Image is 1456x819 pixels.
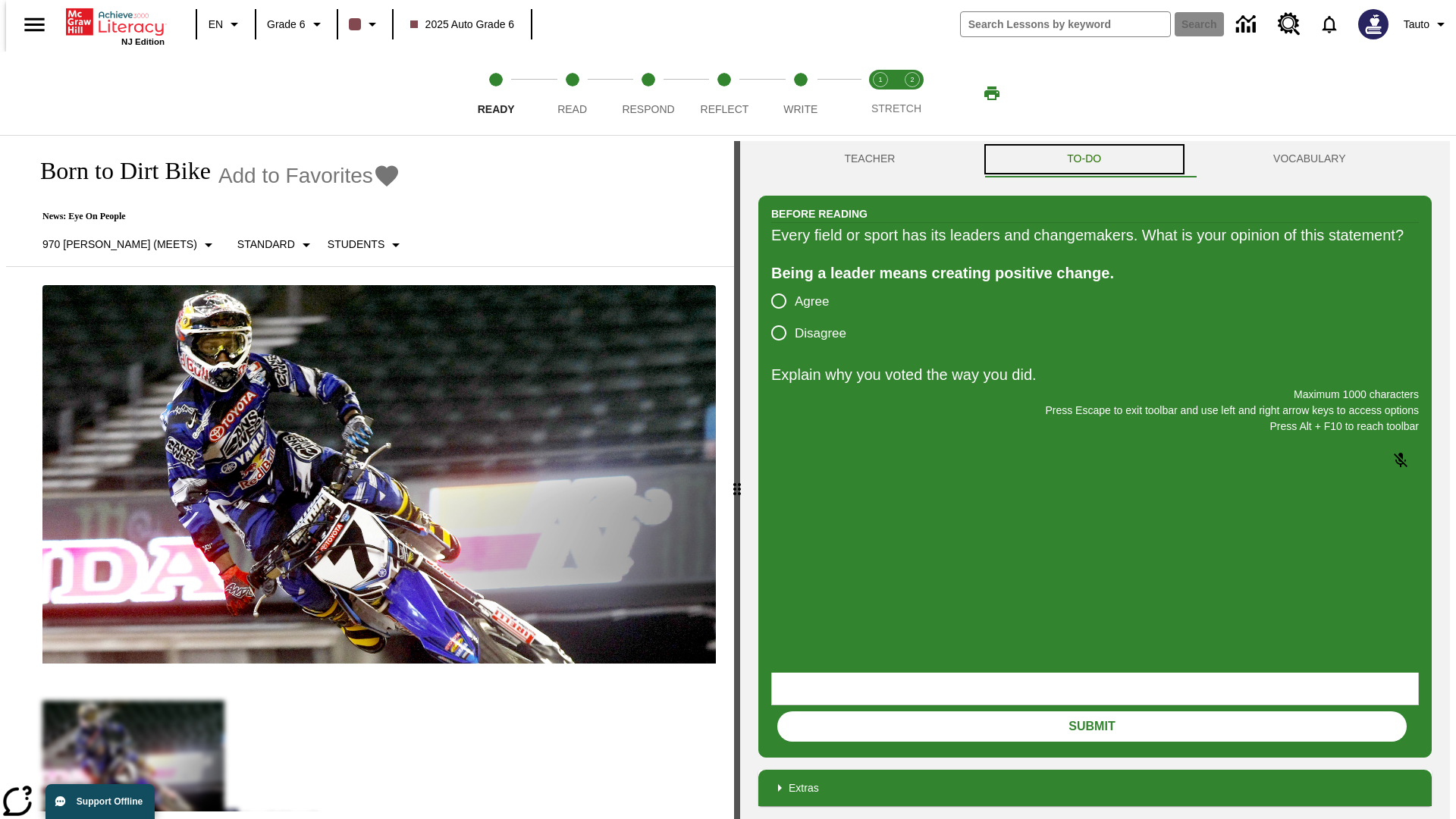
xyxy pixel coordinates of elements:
[24,211,411,222] p: News: Eye On People
[771,362,1419,387] p: Explain why you voted the way you did.
[121,37,165,46] span: NJ Edition
[758,141,1432,177] div: Instructional Panel Tabs
[42,237,197,253] p: 970 [PERSON_NAME] (Meets)
[758,141,981,177] button: Teacher
[6,141,734,811] div: reading
[871,102,921,115] span: STRETCH
[783,103,817,115] span: Write
[6,12,221,26] body: Explain why you voted the way you did. Maximum 1000 characters Press Alt + F10 to reach toolbar P...
[1358,9,1389,39] img: Avatar
[771,285,858,349] div: poll
[701,103,749,115] span: Reflect
[478,103,515,115] span: Ready
[758,770,1432,806] div: Extras
[910,76,914,83] text: 2
[757,52,845,135] button: Write step 5 of 5
[1310,5,1349,44] a: Notifications
[322,231,411,259] button: Select Student
[771,419,1419,435] p: Press Alt + F10 to reach toolbar
[771,261,1419,285] div: Being a leader means creating positive change.
[878,76,882,83] text: 1
[961,12,1170,36] input: search field
[789,780,819,796] p: Extras
[890,52,934,135] button: Stretch Respond step 2 of 2
[795,324,846,344] span: Disagree
[209,17,223,33] span: EN
[1382,442,1419,479] button: Click to activate and allow voice recognition
[237,237,295,253] p: Standard
[77,796,143,807] span: Support Offline
[66,5,165,46] div: Home
[343,11,388,38] button: Class color is dark brown. Change class color
[604,52,692,135] button: Respond step 3 of 5
[328,237,384,253] p: Students
[734,141,740,819] div: Press Enter or Spacebar and then press right and left arrow keys to move the slider
[771,206,868,222] h2: Before Reading
[24,157,211,185] h1: Born to Dirt Bike
[1269,4,1310,45] a: Resource Center, Will open in new tab
[42,285,716,664] img: Motocross racer James Stewart flies through the air on his dirt bike.
[202,11,250,38] button: Language: EN, Select a language
[1227,4,1269,45] a: Data Center
[622,103,674,115] span: Respond
[777,711,1407,742] button: Submit
[981,141,1188,177] button: TO-DO
[1349,5,1398,44] button: Select a new avatar
[771,387,1419,403] p: Maximum 1000 characters
[231,231,322,259] button: Scaffolds, Standard
[795,292,829,312] span: Agree
[452,52,540,135] button: Ready step 1 of 5
[858,52,902,135] button: Stretch Read step 1 of 2
[45,784,155,819] button: Support Offline
[557,103,587,115] span: Read
[771,223,1419,247] div: Every field or sport has its leaders and changemakers. What is your opinion of this statement?
[1404,17,1429,33] span: Tauto
[267,17,306,33] span: Grade 6
[771,403,1419,419] p: Press Escape to exit toolbar and use left and right arrow keys to access options
[740,141,1450,819] div: activity
[680,52,768,135] button: Reflect step 4 of 5
[410,17,515,33] span: 2025 Auto Grade 6
[1188,141,1432,177] button: VOCABULARY
[218,164,373,188] span: Add to Favorites
[36,231,224,259] button: Select Lexile, 970 Lexile (Meets)
[218,162,400,189] button: Add to Favorites - Born to Dirt Bike
[528,52,616,135] button: Read step 2 of 5
[968,80,1016,107] button: Print
[12,2,57,47] button: Open side menu
[261,11,332,38] button: Grade: Grade 6, Select a grade
[1398,11,1456,38] button: Profile/Settings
